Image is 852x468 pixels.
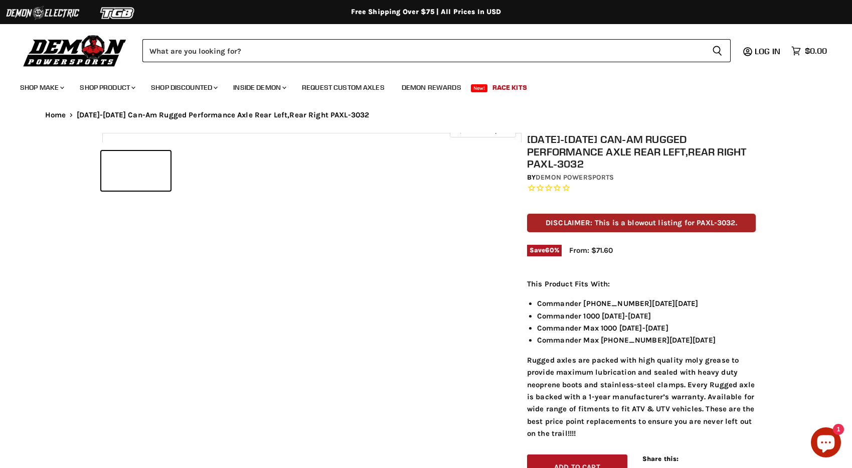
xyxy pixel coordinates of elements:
[527,133,756,170] h1: [DATE]-[DATE] Can-Am Rugged Performance Axle Rear Left,Rear Right PAXL-3032
[537,334,756,346] li: Commander Max [PHONE_NUMBER][DATE][DATE]
[704,39,731,62] button: Search
[143,77,224,98] a: Shop Discounted
[750,47,786,56] a: Log in
[72,77,141,98] a: Shop Product
[805,46,827,56] span: $0.00
[485,77,535,98] a: Race Kits
[226,77,292,98] a: Inside Demon
[101,151,171,191] button: 2016-2020 Can-Am Rugged Performance Axle Rear Left,Rear Right PAXL-3032 thumbnail
[25,8,827,17] div: Free Shipping Over $75 | All Prices In USD
[20,33,130,68] img: Demon Powersports
[5,4,80,23] img: Demon Electric Logo 2
[394,77,469,98] a: Demon Rewards
[808,427,844,460] inbox-online-store-chat: Shopify online store chat
[536,173,614,182] a: Demon Powersports
[545,246,554,254] span: 60
[294,77,392,98] a: Request Custom Axles
[527,278,756,290] p: This Product Fits With:
[786,44,832,58] a: $0.00
[527,245,562,256] span: Save %
[142,39,704,62] input: Search
[755,46,780,56] span: Log in
[25,111,827,119] nav: Breadcrumbs
[642,455,678,462] span: Share this:
[527,172,756,183] div: by
[13,73,824,98] ul: Main menu
[77,111,369,119] span: [DATE]-[DATE] Can-Am Rugged Performance Axle Rear Left,Rear Right PAXL-3032
[45,111,66,119] a: Home
[537,297,756,309] li: Commander [PHONE_NUMBER][DATE][DATE]
[142,39,731,62] form: Product
[537,310,756,322] li: Commander 1000 [DATE]-[DATE]
[527,183,756,194] span: Rated 0.0 out of 5 stars 0 reviews
[537,322,756,334] li: Commander Max 1000 [DATE]-[DATE]
[527,278,756,440] div: Rugged axles are packed with high quality moly grease to provide maximum lubrication and sealed w...
[13,77,70,98] a: Shop Make
[471,84,488,92] span: New!
[527,214,756,232] p: DISCLAIMER: This is a blowout listing for PAXL-3032.
[80,4,155,23] img: TGB Logo 2
[569,246,613,255] span: From: $71.60
[455,126,510,134] span: Click to expand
